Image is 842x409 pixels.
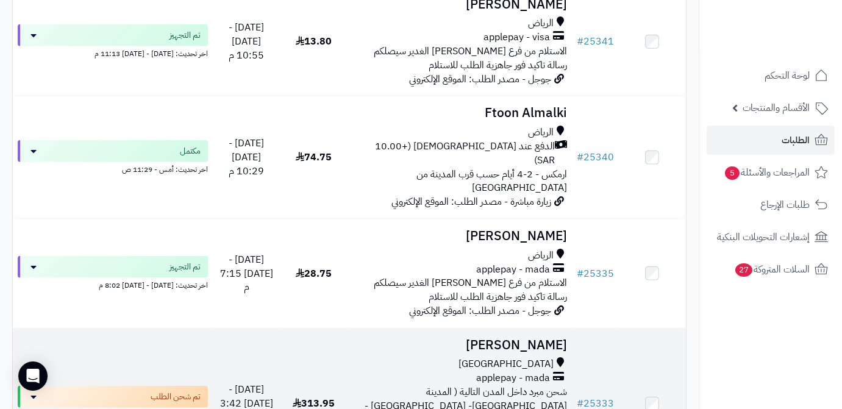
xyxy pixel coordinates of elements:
a: لوحة التحكم [707,61,835,90]
span: الاستلام من فرع [PERSON_NAME] الغدير سيصلكم رسالة تاكيد فور جاهزية الطلب للاستلام [374,44,567,73]
img: logo-2.png [759,33,830,59]
span: [DATE] - [DATE] 10:29 م [229,136,264,179]
span: 27 [735,263,752,277]
a: الطلبات [707,126,835,155]
span: applepay - mada [476,371,550,385]
span: لوحة التحكم [765,67,810,84]
span: الأقسام والمنتجات [743,99,810,116]
span: مكتمل [180,145,201,157]
a: #25340 [577,150,614,165]
div: اخر تحديث: أمس - 11:29 ص [18,162,208,175]
span: السلات المتروكة [734,261,810,278]
h3: Ftoon Almalki [352,106,567,120]
h3: [PERSON_NAME] [352,229,567,243]
span: تم التجهيز [169,261,201,273]
a: #25341 [577,34,614,49]
span: [GEOGRAPHIC_DATA] [458,357,554,371]
span: 5 [725,166,740,180]
span: جوجل - مصدر الطلب: الموقع الإلكتروني [409,72,551,87]
a: المراجعات والأسئلة5 [707,158,835,187]
div: اخر تحديث: [DATE] - [DATE] 11:13 م [18,46,208,59]
span: # [577,150,583,165]
span: إشعارات التحويلات البنكية [717,229,810,246]
span: طلبات الإرجاع [760,196,810,213]
a: طلبات الإرجاع [707,190,835,219]
span: الاستلام من فرع [PERSON_NAME] الغدير سيصلكم رسالة تاكيد فور جاهزية الطلب للاستلام [374,276,567,304]
span: applepay - visa [483,30,550,44]
span: applepay - mada [476,263,550,277]
a: السلات المتروكة27 [707,255,835,284]
span: 13.80 [296,34,332,49]
span: الدفع عند [DEMOGRAPHIC_DATA] (+10.00 SAR) [352,140,555,168]
span: جوجل - مصدر الطلب: الموقع الإلكتروني [409,304,551,318]
span: الرياض [528,16,554,30]
span: زيارة مباشرة - مصدر الطلب: الموقع الإلكتروني [391,194,551,209]
span: # [577,34,583,49]
span: [DATE] - [DATE] 10:55 م [229,20,264,63]
span: الرياض [528,249,554,263]
a: إشعارات التحويلات البنكية [707,222,835,252]
span: الطلبات [782,132,810,149]
span: # [577,266,583,281]
a: #25335 [577,266,614,281]
span: [DATE] - [DATE] 7:15 م [220,252,273,295]
div: Open Intercom Messenger [18,361,48,391]
span: المراجعات والأسئلة [724,164,810,181]
span: 28.75 [296,266,332,281]
div: اخر تحديث: [DATE] - [DATE] 8:02 م [18,278,208,291]
span: تم شحن الطلب [151,391,201,403]
span: تم التجهيز [169,29,201,41]
h3: [PERSON_NAME] [352,338,567,352]
span: ارمكس - 2-4 أيام حسب قرب المدينة من [GEOGRAPHIC_DATA] [416,167,567,196]
span: 74.75 [296,150,332,165]
span: الرياض [528,126,554,140]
